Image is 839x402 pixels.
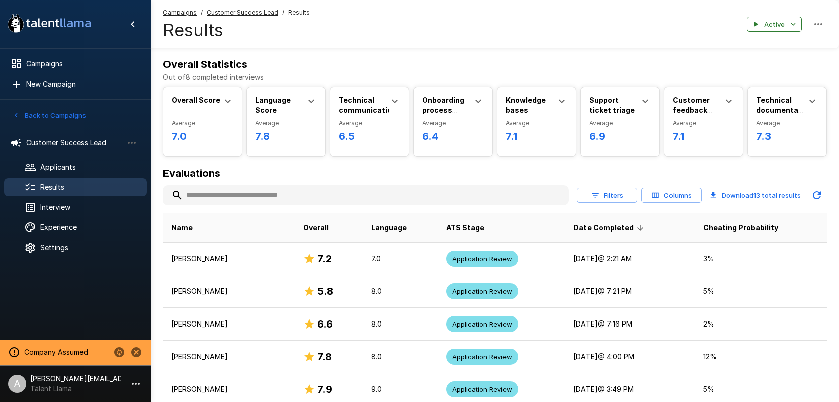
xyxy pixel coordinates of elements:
[163,72,827,83] p: Out of 8 completed interviews
[703,222,778,234] span: Cheating Probability
[807,185,827,205] button: Updated Today - 9:47 AM
[673,118,735,128] span: Average
[589,118,651,128] span: Average
[565,341,695,373] td: [DATE] @ 4:00 PM
[171,319,287,329] p: [PERSON_NAME]
[303,222,329,234] span: Overall
[339,128,401,144] h6: 6.5
[703,286,819,296] p: 5 %
[756,96,813,124] b: Technical documentation creation
[422,128,484,144] h6: 6.4
[317,381,332,397] h6: 7.9
[282,8,284,18] span: /
[446,222,484,234] span: ATS Stage
[163,167,220,179] b: Evaluations
[589,128,651,144] h6: 6.9
[171,352,287,362] p: [PERSON_NAME]
[565,308,695,341] td: [DATE] @ 7:16 PM
[577,188,637,203] button: Filters
[673,128,735,144] h6: 7.1
[171,222,193,234] span: Name
[756,128,818,144] h6: 7.3
[317,283,333,299] h6: 5.8
[255,128,317,144] h6: 7.8
[446,352,518,362] span: Application Review
[317,349,332,365] h6: 7.8
[201,8,203,18] span: /
[163,20,310,41] h4: Results
[207,9,278,16] u: Customer Success Lead
[371,319,430,329] p: 8.0
[371,286,430,296] p: 8.0
[703,254,819,264] p: 3 %
[422,118,484,128] span: Average
[371,222,407,234] span: Language
[747,17,802,32] button: Active
[255,118,317,128] span: Average
[703,319,819,329] p: 2 %
[171,286,287,296] p: [PERSON_NAME]
[706,185,805,205] button: Download13 total results
[339,96,396,114] b: Technical communication
[506,128,568,144] h6: 7.1
[255,96,291,114] b: Language Score
[172,118,234,128] span: Average
[573,222,647,234] span: Date Completed
[371,384,430,394] p: 9.0
[506,118,568,128] span: Average
[317,251,332,267] h6: 7.2
[172,96,220,104] b: Overall Score
[171,384,287,394] p: [PERSON_NAME]
[446,385,518,394] span: Application Review
[446,287,518,296] span: Application Review
[446,254,518,264] span: Application Review
[172,128,234,144] h6: 7.0
[641,188,702,203] button: Columns
[506,96,546,114] b: Knowledge bases
[756,118,818,128] span: Average
[371,352,430,362] p: 8.0
[339,118,401,128] span: Average
[703,384,819,394] p: 5 %
[171,254,287,264] p: [PERSON_NAME]
[163,58,247,70] b: Overall Statistics
[589,96,635,114] b: Support ticket triage
[446,319,518,329] span: Application Review
[317,316,333,332] h6: 6.6
[422,96,464,124] b: Onboarding process design
[673,96,722,124] b: Customer feedback management
[288,8,310,18] span: Results
[371,254,430,264] p: 7.0
[703,352,819,362] p: 12 %
[163,9,197,16] u: Campaigns
[565,275,695,308] td: [DATE] @ 7:21 PM
[565,243,695,275] td: [DATE] @ 2:21 AM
